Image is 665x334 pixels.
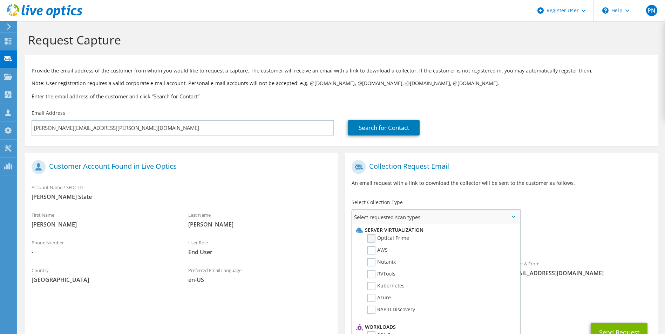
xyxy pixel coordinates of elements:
div: Requested Collections [345,227,658,253]
span: [GEOGRAPHIC_DATA] [32,276,174,284]
p: An email request with a link to download the collector will be sent to the customer as follows. [352,179,651,187]
div: Account Name / SFDC ID [25,180,338,204]
li: Workloads [354,323,516,331]
span: End User [188,248,331,256]
div: Sender & From [501,256,658,280]
li: Server Virtualization [354,226,516,234]
label: Select Collection Type [352,199,403,206]
label: Optical Prime [367,234,409,243]
label: Nutanix [367,258,396,266]
h1: Customer Account Found in Live Optics [32,160,327,174]
span: [EMAIL_ADDRESS][DOMAIN_NAME] [508,269,651,277]
span: - [32,248,174,256]
label: Email Address [32,110,65,117]
h1: Collection Request Email [352,160,647,174]
span: [PERSON_NAME] State [32,193,331,201]
svg: \n [602,7,609,14]
label: RAPID Discovery [367,306,415,314]
span: PN [646,5,657,16]
label: AWS [367,246,388,255]
div: CC & Reply To [345,292,658,316]
h1: Request Capture [28,33,651,47]
a: Search for Contact [348,120,420,135]
p: Note: User registration requires a valid corporate e-mail account. Personal e-mail accounts will ... [32,79,651,87]
h3: Enter the email address of the customer and click “Search for Contact”. [32,92,651,100]
div: Country [25,263,181,287]
div: Phone Number [25,235,181,259]
label: Kubernetes [367,282,405,290]
div: First Name [25,208,181,232]
div: Preferred Email Language [181,263,338,287]
span: [PERSON_NAME] [188,221,331,228]
span: en-US [188,276,331,284]
p: Provide the email address of the customer from whom you would like to request a capture. The cust... [32,67,651,75]
label: Azure [367,294,391,302]
label: RVTools [367,270,395,278]
span: Select requested scan types [352,210,519,224]
div: Last Name [181,208,338,232]
span: [PERSON_NAME] [32,221,174,228]
div: User Role [181,235,338,259]
div: To [345,256,501,288]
